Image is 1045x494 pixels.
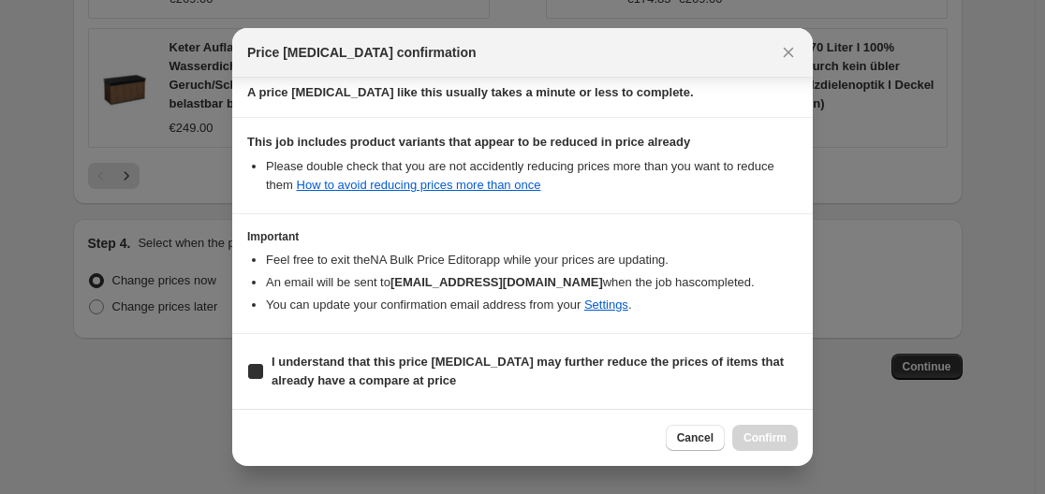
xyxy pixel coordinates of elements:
[266,296,798,314] li: You can update your confirmation email address from your .
[266,273,798,292] li: An email will be sent to when the job has completed .
[247,135,690,149] b: This job includes product variants that appear to be reduced in price already
[266,251,798,269] li: Feel free to exit the NA Bulk Price Editor app while your prices are updating.
[584,298,628,312] a: Settings
[677,430,714,445] span: Cancel
[666,425,725,451] button: Cancel
[775,39,802,65] button: Close
[247,85,694,99] b: A price [MEDICAL_DATA] like this usually takes a minute or less to complete.
[297,178,541,192] a: How to avoid reducing prices more than once
[247,43,477,62] span: Price [MEDICAL_DATA] confirmation
[272,355,784,387] b: I understand that this price [MEDICAL_DATA] may further reduce the prices of items that already h...
[247,229,798,244] h3: Important
[266,157,798,195] li: Please double check that you are not accidently reducing prices more than you want to reduce them
[390,275,603,289] b: [EMAIL_ADDRESS][DOMAIN_NAME]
